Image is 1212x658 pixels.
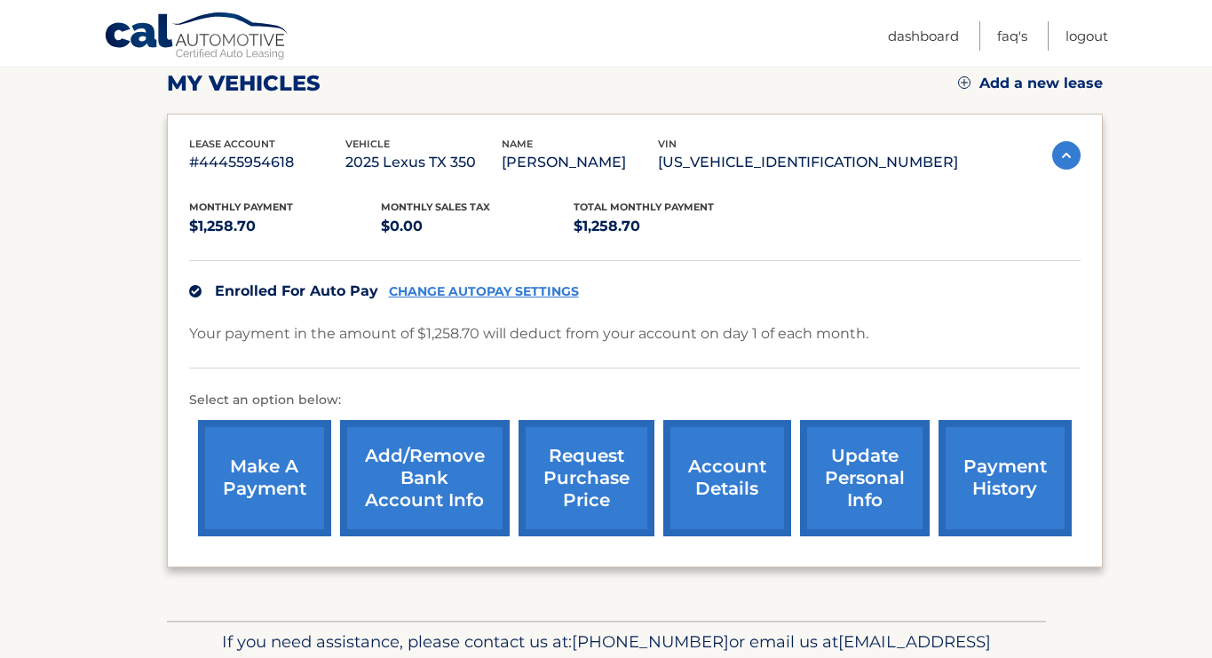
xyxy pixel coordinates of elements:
a: request purchase price [519,420,654,536]
a: make a payment [198,420,331,536]
span: name [502,138,533,150]
span: Monthly sales Tax [381,201,490,213]
img: add.svg [958,76,970,89]
p: Select an option below: [189,390,1081,411]
img: accordion-active.svg [1052,141,1081,170]
a: account details [663,420,791,536]
span: Total Monthly Payment [574,201,714,213]
span: [PHONE_NUMBER] [572,631,729,652]
p: $1,258.70 [574,214,766,239]
p: $0.00 [381,214,574,239]
p: #44455954618 [189,150,345,175]
p: $1,258.70 [189,214,382,239]
a: Cal Automotive [104,12,290,63]
a: payment history [939,420,1072,536]
span: Monthly Payment [189,201,293,213]
span: vehicle [345,138,390,150]
a: Add a new lease [958,75,1103,92]
a: Dashboard [888,21,959,51]
p: [US_VEHICLE_IDENTIFICATION_NUMBER] [658,150,958,175]
p: [PERSON_NAME] [502,150,658,175]
span: Enrolled For Auto Pay [215,282,378,299]
img: check.svg [189,285,202,297]
a: FAQ's [997,21,1027,51]
a: Add/Remove bank account info [340,420,510,536]
p: Your payment in the amount of $1,258.70 will deduct from your account on day 1 of each month. [189,321,868,346]
a: update personal info [800,420,930,536]
span: vin [658,138,677,150]
span: lease account [189,138,275,150]
p: 2025 Lexus TX 350 [345,150,502,175]
h2: my vehicles [167,70,321,97]
a: Logout [1065,21,1108,51]
a: CHANGE AUTOPAY SETTINGS [389,284,579,299]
